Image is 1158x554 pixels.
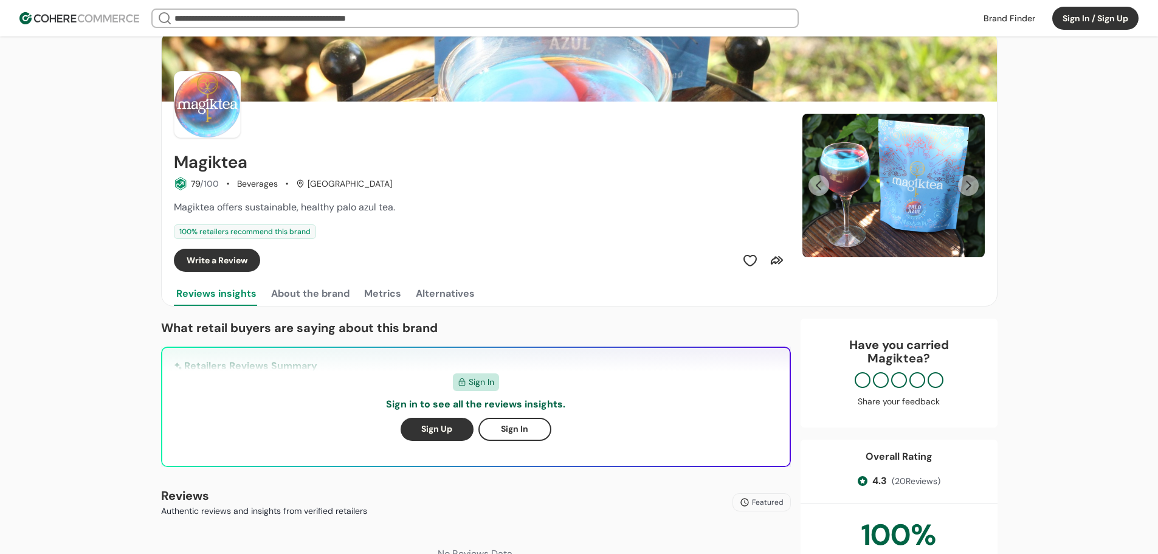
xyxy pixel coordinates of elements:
[478,418,551,441] button: Sign In
[174,153,247,172] h2: Magiktea
[469,376,494,389] span: Sign In
[752,497,784,508] span: Featured
[161,488,209,504] b: Reviews
[866,449,932,464] div: Overall Rating
[958,175,979,196] button: Next Slide
[161,505,367,518] p: Authentic reviews and insights from verified retailers
[269,282,352,306] button: About the brand
[802,114,985,257] div: Carousel
[802,114,985,257] div: Slide 1
[1052,7,1139,30] button: Sign In / Sign Up
[161,319,791,337] p: What retail buyers are saying about this brand
[413,282,477,306] button: Alternatives
[191,178,200,189] span: 79
[813,395,985,408] div: Share your feedback
[813,351,985,365] p: Magiktea ?
[892,475,940,488] span: ( 20 Reviews)
[237,178,278,190] div: Beverages
[872,474,887,488] span: 4.3
[296,178,392,190] div: [GEOGRAPHIC_DATA]
[174,201,395,213] span: Magiktea offers sustainable, healthy palo azul tea.
[174,282,259,306] button: Reviews insights
[174,224,316,239] div: 100 % retailers recommend this brand
[802,114,985,257] img: Slide 0
[401,418,474,441] button: Sign Up
[162,30,997,102] img: Brand cover image
[174,71,241,138] img: Brand Photo
[813,338,985,365] div: Have you carried
[174,249,260,272] button: Write a Review
[362,282,404,306] button: Metrics
[808,175,829,196] button: Previous Slide
[386,397,565,412] p: Sign in to see all the reviews insights.
[200,178,219,189] span: /100
[19,12,139,24] img: Cohere Logo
